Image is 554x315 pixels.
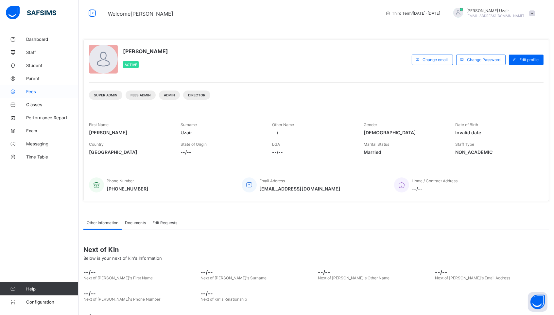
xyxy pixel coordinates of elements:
span: Gender [364,122,377,127]
span: Active [125,63,137,67]
img: safsims [6,6,56,20]
span: Country [89,142,104,147]
span: Fees Admin [130,93,151,97]
span: First Name [89,122,109,127]
span: [GEOGRAPHIC_DATA] [89,149,171,155]
span: Below is your next of kin's Information [83,256,162,261]
span: --/-- [83,290,198,297]
span: Staff Type [455,142,474,147]
span: Fees [26,89,78,94]
span: [PERSON_NAME] [89,130,171,135]
span: Change Password [467,57,500,62]
span: Married [364,149,445,155]
span: Help [26,286,78,291]
span: Next of [PERSON_NAME]'s Other Name [318,275,390,280]
span: Configuration [26,299,78,305]
span: [EMAIL_ADDRESS][DOMAIN_NAME] [259,186,340,191]
span: Time Table [26,154,78,159]
span: Staff [26,50,78,55]
span: [DEMOGRAPHIC_DATA] [364,130,445,135]
span: Messaging [26,141,78,146]
span: Student [26,63,78,68]
span: Surname [181,122,197,127]
span: [PERSON_NAME] [123,48,168,55]
span: Email Address [259,178,285,183]
span: Change email [423,57,448,62]
span: Other Name [272,122,294,127]
span: --/-- [435,269,549,275]
span: --/-- [83,269,198,275]
span: --/-- [412,186,458,191]
span: [PERSON_NAME] Uzair [466,8,524,13]
span: --/-- [201,269,315,275]
span: [EMAIL_ADDRESS][DOMAIN_NAME] [466,14,524,18]
div: SheikhUzair [447,8,538,19]
span: Edit Requests [152,220,177,225]
span: --/-- [272,130,354,135]
span: [PHONE_NUMBER] [107,186,148,191]
span: --/-- [201,290,315,297]
span: Phone Number [107,178,134,183]
span: Exam [26,128,78,133]
span: --/-- [181,149,262,155]
span: Next of Kin [83,246,549,254]
span: Super Admin [94,93,117,97]
span: Invalid date [455,130,537,135]
span: --/-- [272,149,354,155]
span: Admin [164,93,175,97]
span: Other Information [87,220,118,225]
span: NON_ACADEMIC [455,149,537,155]
span: Dashboard [26,37,78,42]
button: Open asap [528,292,547,312]
span: Next of [PERSON_NAME]'s Surname [201,275,267,280]
span: session/term information [385,11,440,16]
span: Next of [PERSON_NAME]'s Email Address [435,275,511,280]
span: Documents [125,220,146,225]
span: Classes [26,102,78,107]
span: Home / Contract Address [412,178,458,183]
span: Edit profile [519,57,539,62]
span: Welcome [PERSON_NAME] [108,10,173,17]
span: State of Origin [181,142,207,147]
span: Performance Report [26,115,78,120]
span: --/-- [318,269,432,275]
span: Marital Status [364,142,389,147]
span: LGA [272,142,280,147]
span: Next of [PERSON_NAME]'s First Name [83,275,153,280]
span: Date of Birth [455,122,478,127]
span: Next of Kin's Relationship [201,297,247,302]
span: DIRECTOR [188,93,205,97]
span: Parent [26,76,78,81]
span: Next of [PERSON_NAME]'s Phone Number [83,297,160,302]
span: Uzair [181,130,262,135]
